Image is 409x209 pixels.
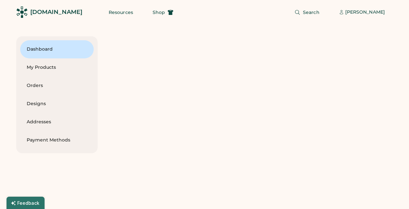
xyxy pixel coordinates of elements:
[27,137,87,143] div: Payment Methods
[27,101,87,107] div: Designs
[27,46,87,53] div: Dashboard
[16,6,28,18] img: Rendered Logo - Screens
[378,180,406,208] iframe: Front Chat
[101,6,141,19] button: Resources
[153,10,165,15] span: Shop
[145,6,181,19] button: Shop
[27,119,87,125] div: Addresses
[287,6,327,19] button: Search
[30,8,82,16] div: [DOMAIN_NAME]
[303,10,320,15] span: Search
[27,82,87,89] div: Orders
[345,9,385,16] div: [PERSON_NAME]
[27,64,87,71] div: My Products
